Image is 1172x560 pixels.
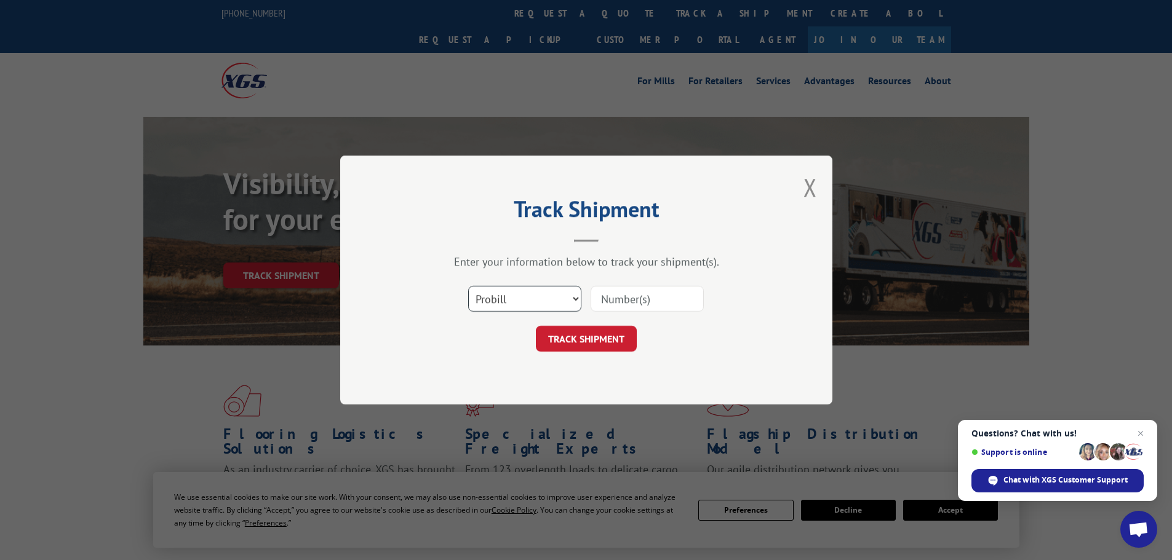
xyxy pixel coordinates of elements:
[536,326,637,352] button: TRACK SHIPMENT
[1120,511,1157,548] div: Open chat
[971,428,1144,438] span: Questions? Chat with us!
[1133,426,1148,441] span: Close chat
[591,286,704,312] input: Number(s)
[1003,475,1128,486] span: Chat with XGS Customer Support
[402,200,771,224] h2: Track Shipment
[971,448,1075,457] span: Support is online
[803,171,817,203] button: Close modal
[402,254,771,269] div: Enter your information below to track your shipment(s).
[971,469,1144,492] div: Chat with XGS Customer Support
